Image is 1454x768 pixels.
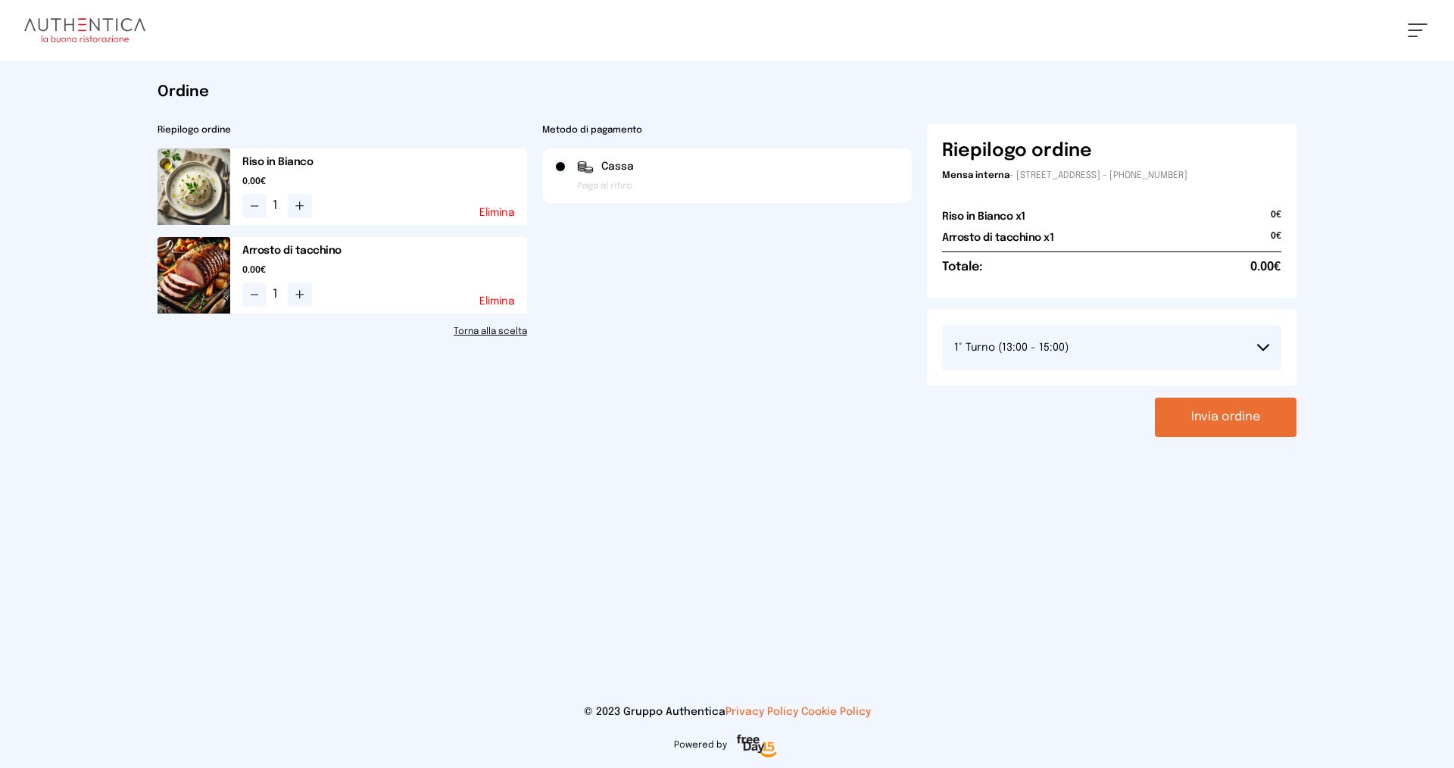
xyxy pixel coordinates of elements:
[479,208,515,218] button: Elimina
[24,18,145,42] img: logo.8f33a47.png
[577,180,632,192] span: Paga al ritiro
[1155,398,1296,437] button: Invia ordine
[273,197,282,215] span: 1
[733,732,781,762] img: logo-freeday.3e08031.png
[242,176,527,188] span: 0.00€
[158,124,527,136] h2: Riepilogo ordine
[954,342,1069,353] span: 1° Turno (13:00 - 15:00)
[1250,258,1281,276] span: 0.00€
[158,237,230,314] img: media
[942,258,982,276] h6: Totale:
[158,326,527,338] a: Torna alla scelta
[942,170,1281,182] p: - [STREET_ADDRESS] - [PHONE_NUMBER]
[674,739,727,751] span: Powered by
[158,148,230,225] img: media
[942,325,1281,370] button: 1° Turno (13:00 - 15:00)
[1271,209,1281,230] span: 0€
[942,209,1025,224] h2: Riso in Bianco x1
[542,124,912,136] h2: Metodo di pagamento
[942,230,1053,245] h2: Arrosto di tacchino x1
[242,155,527,170] h2: Riso in Bianco
[942,139,1092,164] h6: Riepilogo ordine
[273,286,282,304] span: 1
[158,82,1296,103] h1: Ordine
[479,296,515,307] button: Elimina
[242,243,527,258] h2: Arrosto di tacchino
[942,171,1009,180] span: Mensa interna
[242,264,527,276] span: 0.00€
[801,707,871,717] a: Cookie Policy
[601,159,634,174] span: Cassa
[725,707,798,717] a: Privacy Policy
[24,704,1430,720] p: © 2023 Gruppo Authentica
[1271,230,1281,251] span: 0€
